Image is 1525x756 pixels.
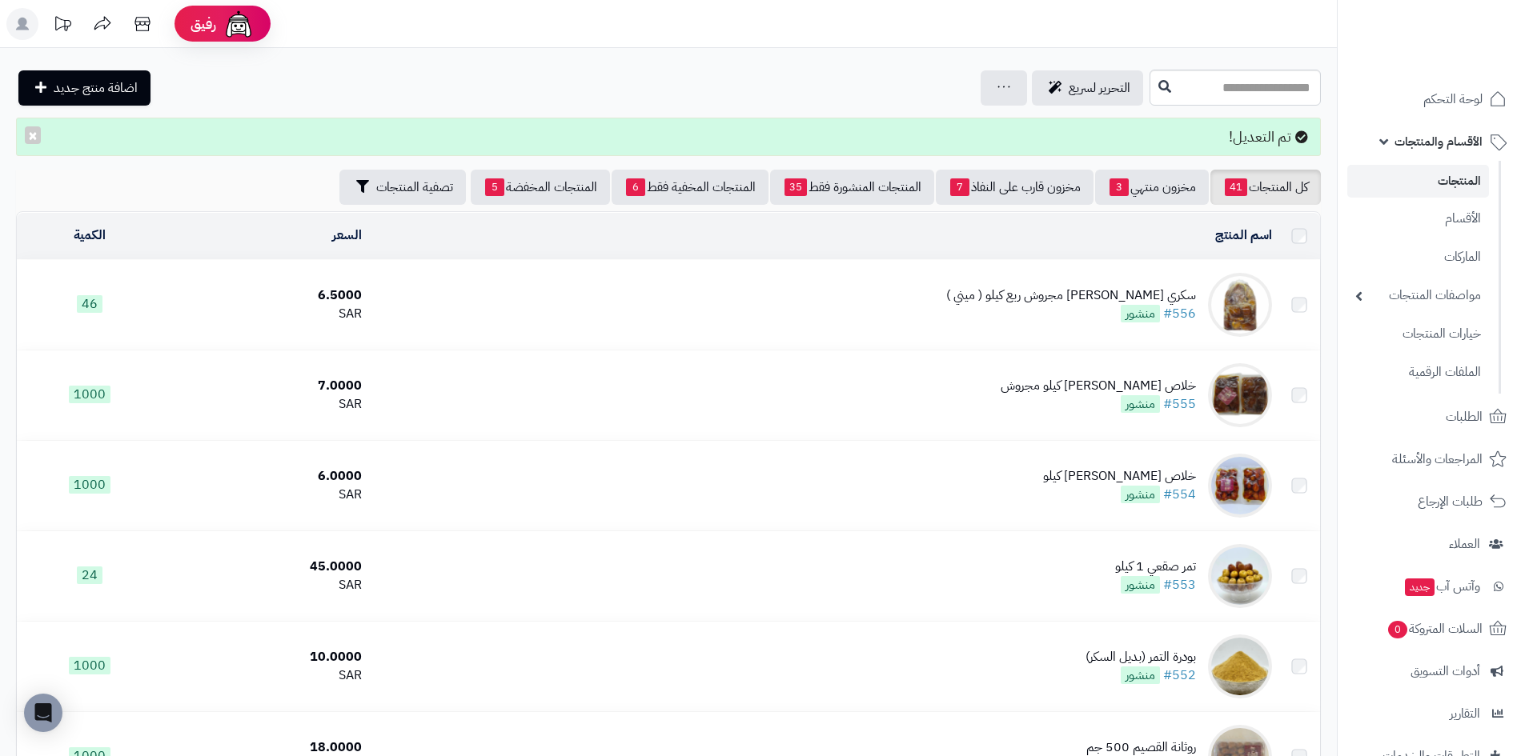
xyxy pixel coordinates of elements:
a: الماركات [1347,240,1489,274]
span: لوحة التحكم [1423,88,1483,110]
span: 24 [77,566,102,584]
a: المنتجات المنشورة فقط35 [770,170,934,205]
img: سكري ضميد يدوي مجروش ربع كيلو ( ميني ) [1208,273,1272,337]
a: المنتجات المخفضة5 [471,170,610,205]
a: التقارير [1347,694,1515,733]
a: تحديثات المنصة [42,8,82,44]
span: 41 [1225,178,1247,196]
a: العملاء [1347,525,1515,563]
a: الأقسام [1347,202,1489,236]
img: بودرة التمر (بديل السكر) [1208,634,1272,698]
span: تصفية المنتجات [376,178,453,197]
span: 6 [626,178,645,196]
div: 10.0000 [168,648,362,666]
span: 1000 [69,386,110,403]
a: #554 [1163,485,1196,504]
a: المنتجات [1347,165,1489,198]
div: تم التعديل! [16,118,1321,156]
div: تمر صقعي 1 كيلو [1115,558,1196,576]
span: رفيق [191,14,216,34]
a: طلبات الإرجاع [1347,482,1515,521]
span: منشور [1121,666,1160,684]
span: السلات المتروكة [1387,618,1483,640]
div: 6.0000 [168,467,362,486]
span: 35 [785,178,807,196]
img: تمر صقعي 1 كيلو [1208,544,1272,608]
span: الأقسام والمنتجات [1395,130,1483,153]
span: 1000 [69,657,110,674]
img: خلاص القصيم ربع كيلو مجروش [1208,363,1272,427]
span: منشور [1121,395,1160,413]
a: وآتس آبجديد [1347,567,1515,606]
span: منشور [1121,576,1160,594]
div: بودرة التمر (بديل السكر) [1086,648,1196,666]
span: 5 [485,178,504,196]
span: أدوات التسويق [1411,660,1480,682]
span: طلبات الإرجاع [1418,490,1483,513]
a: الملفات الرقمية [1347,355,1489,390]
a: أدوات التسويق [1347,652,1515,690]
div: Open Intercom Messenger [24,694,62,732]
a: الكمية [74,226,106,245]
a: #553 [1163,575,1196,594]
a: مخزون قارب على النفاذ7 [936,170,1094,205]
a: مواصفات المنتجات [1347,278,1489,313]
div: SAR [168,305,362,323]
div: 6.5000 [168,286,362,305]
span: المراجعات والأسئلة [1392,448,1483,470]
a: #555 [1163,394,1196,414]
button: تصفية المنتجات [339,170,466,205]
div: خلاص [PERSON_NAME] كيلو [1043,467,1196,486]
span: 1000 [69,476,110,494]
span: 46 [77,295,102,313]
img: خلاص القصيم ربع كيلو [1208,454,1272,518]
span: 7 [950,178,969,196]
span: التحرير لسريع [1069,78,1130,98]
img: logo-2.png [1416,12,1510,46]
span: منشور [1121,305,1160,322]
div: سكري [PERSON_NAME] مجروش ربع كيلو ( ميني ) [946,286,1196,305]
a: #556 [1163,304,1196,323]
a: #552 [1163,666,1196,685]
a: السلات المتروكة0 [1347,610,1515,648]
a: لوحة التحكم [1347,80,1515,118]
div: SAR [168,666,362,685]
div: SAR [168,486,362,504]
div: 45.0000 [168,558,362,576]
div: SAR [168,576,362,594]
a: المنتجات المخفية فقط6 [612,170,769,205]
img: ai-face.png [223,8,255,40]
a: اسم المنتج [1215,226,1272,245]
a: اضافة منتج جديد [18,70,150,106]
span: الطلبات [1446,406,1483,428]
span: وآتس آب [1403,575,1480,598]
span: التقارير [1450,702,1480,725]
div: 7.0000 [168,377,362,395]
span: جديد [1405,578,1435,596]
span: 0 [1388,620,1407,638]
a: الطلبات [1347,398,1515,436]
button: × [25,126,41,144]
a: التحرير لسريع [1032,70,1143,106]
span: اضافة منتج جديد [54,78,138,98]
div: خلاص [PERSON_NAME] كيلو مجروش [1001,377,1196,395]
div: SAR [168,395,362,414]
a: مخزون منتهي3 [1095,170,1209,205]
span: منشور [1121,486,1160,503]
a: كل المنتجات41 [1210,170,1321,205]
a: السعر [332,226,362,245]
span: العملاء [1449,533,1480,555]
a: المراجعات والأسئلة [1347,440,1515,478]
span: 3 [1110,178,1129,196]
a: خيارات المنتجات [1347,317,1489,351]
